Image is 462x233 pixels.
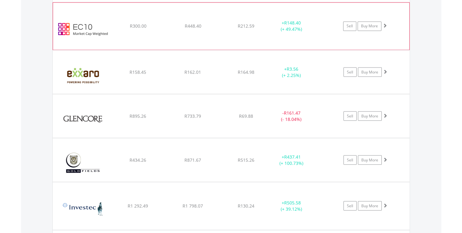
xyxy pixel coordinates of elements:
a: Buy More [358,111,382,121]
span: R505.58 [284,199,301,205]
span: R3.56 [287,66,298,72]
span: R515.26 [238,157,254,163]
span: R871.67 [184,157,201,163]
a: Sell [343,67,357,77]
div: + (+ 39.12%) [268,199,315,212]
span: R162.01 [184,69,201,75]
span: R148.40 [284,20,301,26]
img: EC10.EC.EC10.png [56,10,110,48]
span: R130.24 [238,203,254,209]
span: R733.79 [184,113,201,119]
span: R158.45 [130,69,146,75]
span: R434.26 [130,157,146,163]
span: R300.00 [130,23,146,29]
img: EQU.ZA.GLN.png [56,102,110,136]
span: R1 292.49 [128,203,148,209]
span: R69.88 [239,113,253,119]
a: Buy More [358,155,382,165]
a: Buy More [358,21,381,31]
a: Sell [343,201,357,210]
div: + (+ 2.25%) [268,66,315,78]
a: Buy More [358,201,382,210]
span: R1 798.07 [183,203,203,209]
a: Sell [343,111,357,121]
img: EQU.ZA.GFI.png [56,146,110,180]
span: R448.40 [184,23,201,29]
div: - (- 18.04%) [268,110,315,122]
span: R437.41 [284,154,301,160]
img: EQU.ZA.EXX.png [56,58,110,92]
a: Sell [343,155,357,165]
a: Sell [343,21,356,31]
div: + (+ 49.47%) [268,20,315,32]
span: R164.98 [238,69,254,75]
span: R895.26 [130,113,146,119]
div: + (+ 100.73%) [268,154,315,166]
a: Buy More [358,67,382,77]
span: R161.47 [284,110,300,116]
span: R212.59 [238,23,254,29]
img: EQU.ZA.INL.png [56,190,110,228]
